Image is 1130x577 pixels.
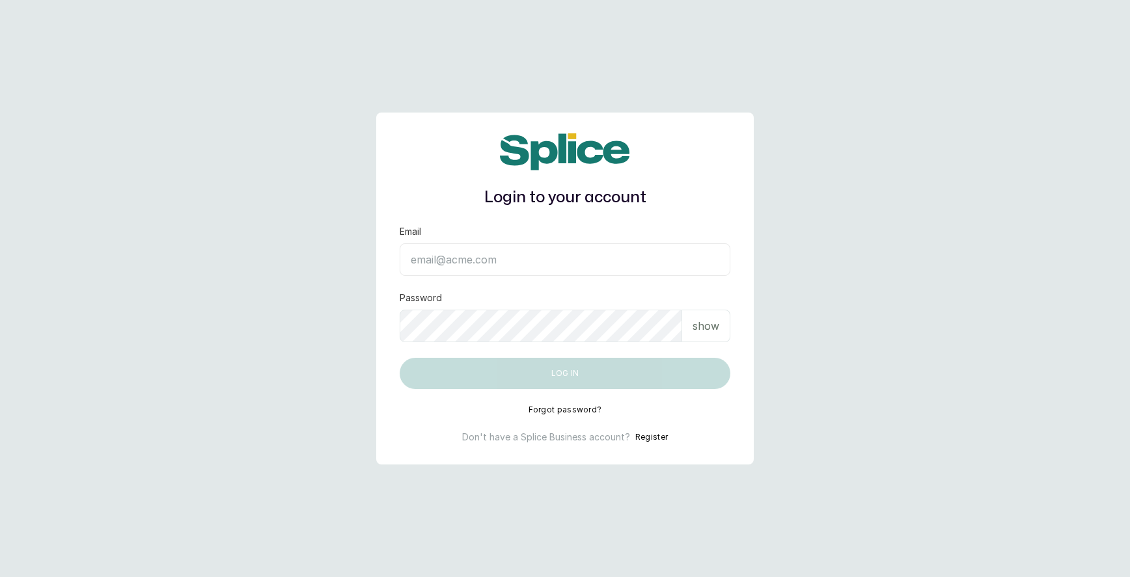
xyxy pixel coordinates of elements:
[400,186,730,209] h1: Login to your account
[400,243,730,276] input: email@acme.com
[462,431,630,444] p: Don't have a Splice Business account?
[635,431,668,444] button: Register
[400,291,442,304] label: Password
[529,405,602,415] button: Forgot password?
[400,225,421,238] label: Email
[400,358,730,389] button: Log in
[693,318,719,334] p: show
